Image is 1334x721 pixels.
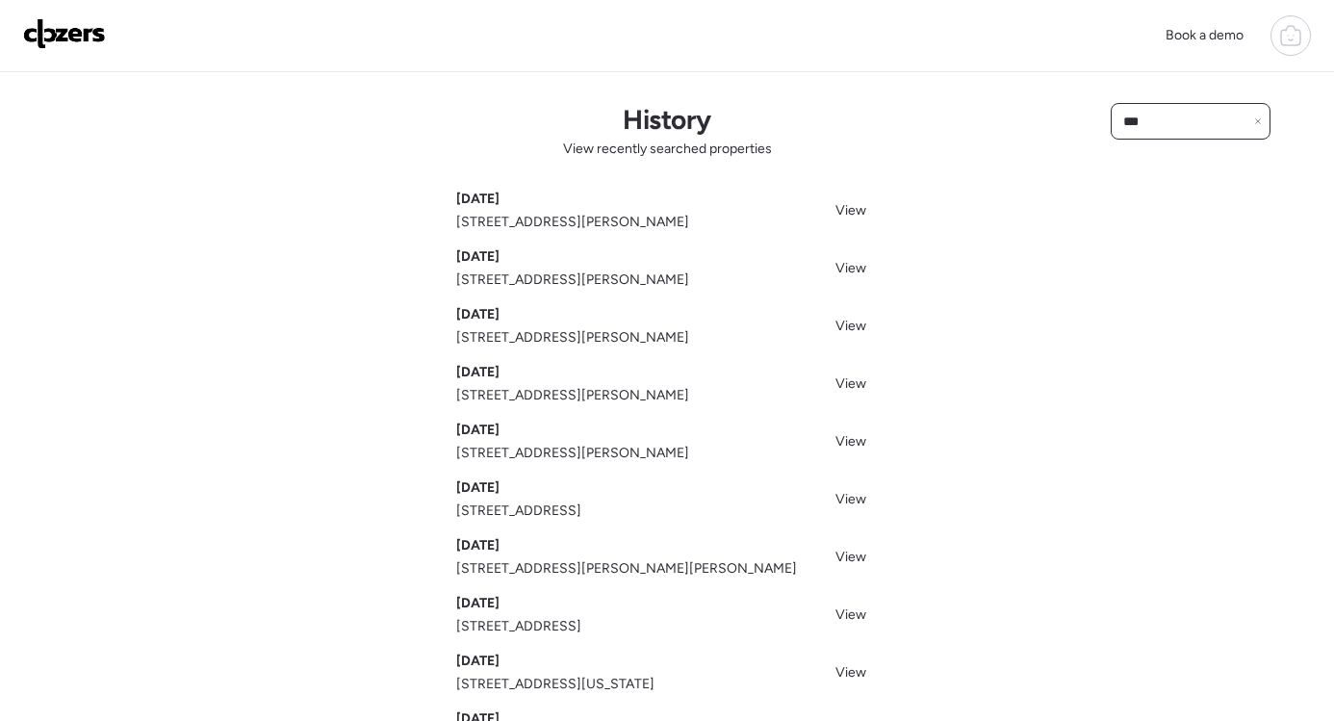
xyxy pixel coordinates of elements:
[456,559,797,579] span: [STREET_ADDRESS][PERSON_NAME][PERSON_NAME]
[1166,27,1244,43] span: Book a demo
[824,542,878,570] a: View
[456,652,500,671] span: [DATE]
[835,318,866,334] span: View
[563,140,772,159] span: View recently searched properties
[835,664,866,681] span: View
[835,491,866,507] span: View
[456,363,500,382] span: [DATE]
[824,426,878,454] a: View
[456,536,500,555] span: [DATE]
[824,311,878,339] a: View
[824,253,878,281] a: View
[456,190,500,209] span: [DATE]
[456,617,581,636] span: [STREET_ADDRESS]
[456,247,500,267] span: [DATE]
[835,433,866,450] span: View
[824,369,878,397] a: View
[456,444,689,463] span: [STREET_ADDRESS][PERSON_NAME]
[456,270,689,290] span: [STREET_ADDRESS][PERSON_NAME]
[456,213,689,232] span: [STREET_ADDRESS][PERSON_NAME]
[824,657,878,685] a: View
[456,675,654,694] span: [STREET_ADDRESS][US_STATE]
[623,103,710,136] h1: History
[456,328,689,348] span: [STREET_ADDRESS][PERSON_NAME]
[456,421,500,440] span: [DATE]
[456,305,500,324] span: [DATE]
[456,478,500,498] span: [DATE]
[835,375,866,392] span: View
[456,386,689,405] span: [STREET_ADDRESS][PERSON_NAME]
[456,502,581,521] span: [STREET_ADDRESS]
[835,202,866,219] span: View
[456,594,500,613] span: [DATE]
[835,606,866,623] span: View
[824,600,878,628] a: View
[835,549,866,565] span: View
[824,484,878,512] a: View
[23,18,106,49] img: Logo
[824,195,878,223] a: View
[835,260,866,276] span: View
